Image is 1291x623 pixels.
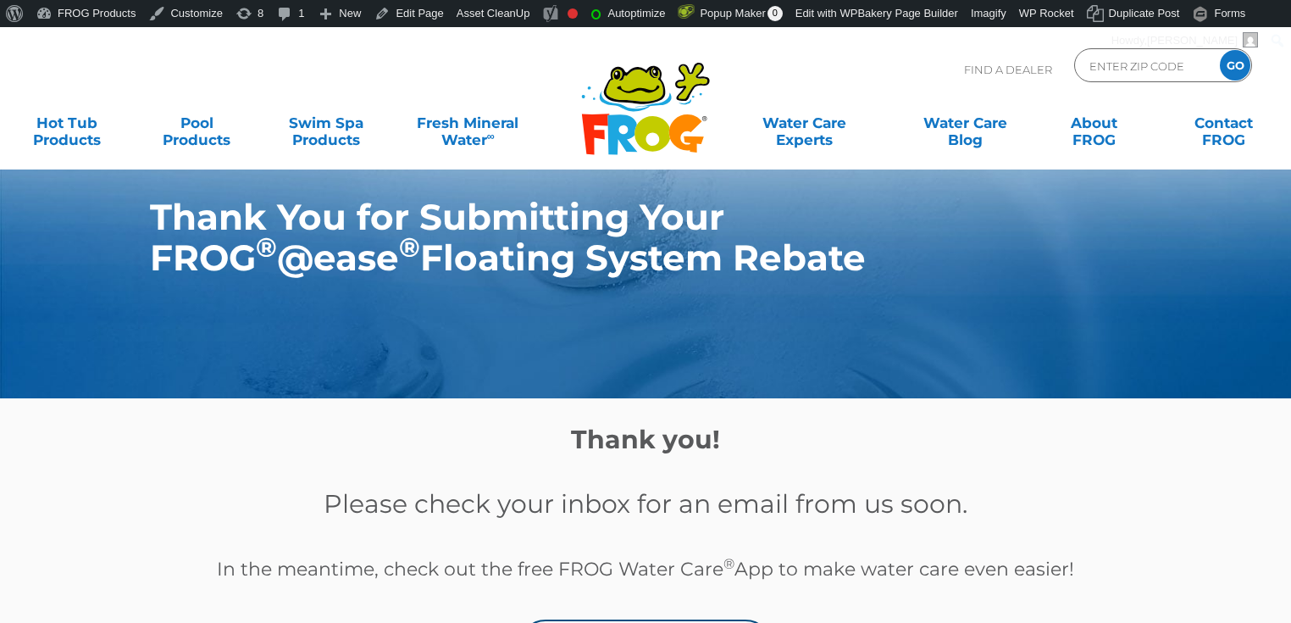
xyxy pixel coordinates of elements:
[1147,34,1238,47] span: [PERSON_NAME]
[275,106,376,140] a: Swim SpaProducts
[571,424,720,455] strong: Thank you!
[1088,53,1202,78] input: Zip Code Form
[568,8,578,19] div: Focus keyphrase not set
[137,490,1154,519] h3: Please check your inbox for an email from us soon.
[964,48,1052,91] p: Find A Dealer
[399,231,420,264] sup: ®
[487,130,495,142] sup: ∞
[1105,27,1265,54] a: Howdy,
[17,106,118,140] a: Hot TubProducts
[767,6,783,21] span: 0
[147,106,247,140] a: PoolProducts
[1173,106,1274,140] a: ContactFROG
[150,197,1062,278] h1: Thank You for Submitting Your FROG @ease Floating System Rebate
[1044,106,1145,140] a: AboutFROG
[915,106,1016,140] a: Water CareBlog
[405,106,530,140] a: Fresh MineralWater∞
[723,106,886,140] a: Water CareExperts
[256,231,277,264] sup: ®
[1220,50,1250,81] input: GO
[137,554,1154,584] h4: In the meantime, check out the free FROG Water Care App to make water care even easier!
[723,555,734,572] sup: ®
